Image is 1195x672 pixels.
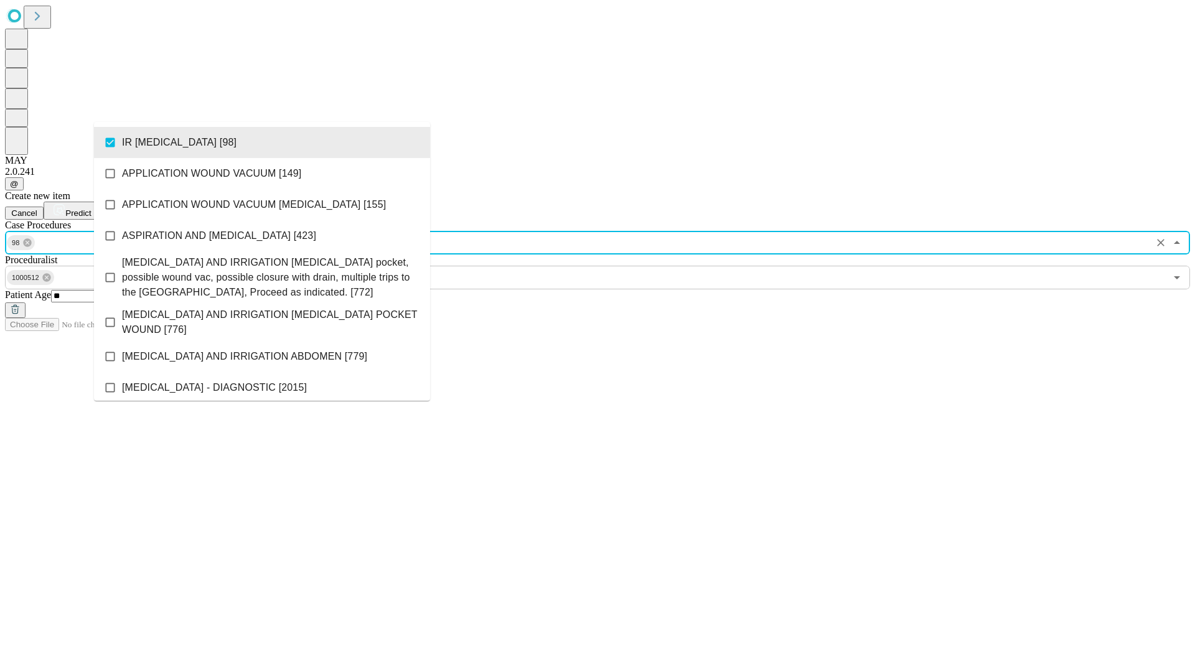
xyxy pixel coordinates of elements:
[122,228,316,243] span: ASPIRATION AND [MEDICAL_DATA] [423]
[44,202,101,220] button: Predict
[10,179,19,189] span: @
[5,207,44,220] button: Cancel
[122,349,367,364] span: [MEDICAL_DATA] AND IRRIGATION ABDOMEN [779]
[65,208,91,218] span: Predict
[122,166,301,181] span: APPLICATION WOUND VACUUM [149]
[7,270,54,285] div: 1000512
[122,380,307,395] span: [MEDICAL_DATA] - DIAGNOSTIC [2015]
[122,307,420,337] span: [MEDICAL_DATA] AND IRRIGATION [MEDICAL_DATA] POCKET WOUND [776]
[5,166,1190,177] div: 2.0.241
[5,155,1190,166] div: MAY
[11,208,37,218] span: Cancel
[1152,234,1169,251] button: Clear
[7,236,25,250] span: 98
[5,177,24,190] button: @
[7,235,35,250] div: 98
[5,220,71,230] span: Scheduled Procedure
[122,135,237,150] span: IR [MEDICAL_DATA] [98]
[5,190,70,201] span: Create new item
[1168,269,1186,286] button: Open
[7,271,44,285] span: 1000512
[1168,234,1186,251] button: Close
[5,254,57,265] span: Proceduralist
[122,197,386,212] span: APPLICATION WOUND VACUUM [MEDICAL_DATA] [155]
[122,255,420,300] span: [MEDICAL_DATA] AND IRRIGATION [MEDICAL_DATA] pocket, possible wound vac, possible closure with dr...
[5,289,51,300] span: Patient Age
